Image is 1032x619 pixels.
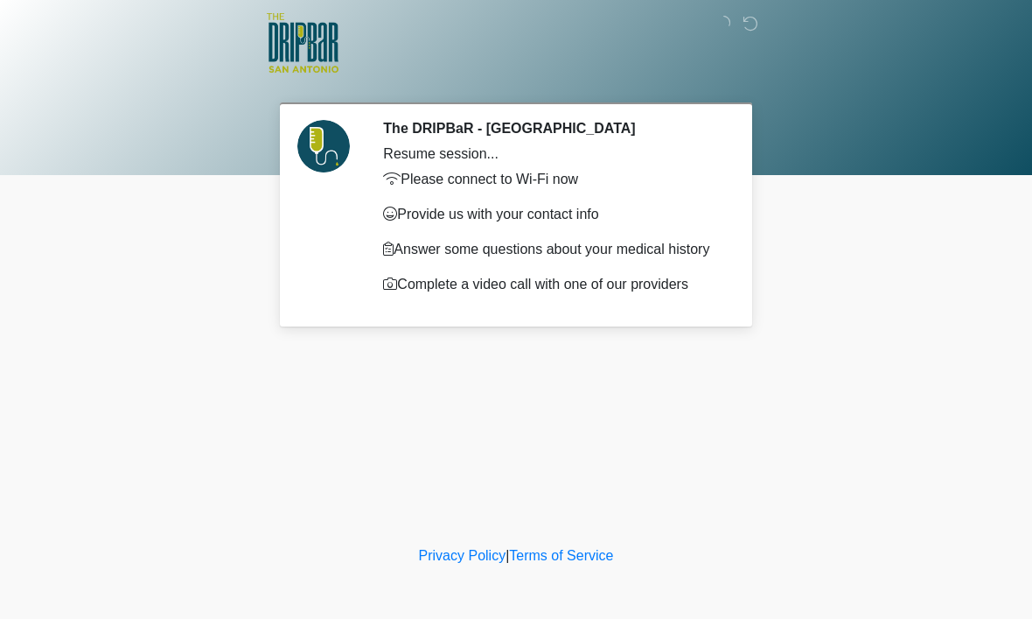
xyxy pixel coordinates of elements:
[383,120,722,137] h2: The DRIPBaR - [GEOGRAPHIC_DATA]
[297,120,350,172] img: Agent Avatar
[383,274,722,295] p: Complete a video call with one of our providers
[509,548,613,563] a: Terms of Service
[383,239,722,260] p: Answer some questions about your medical history
[383,204,722,225] p: Provide us with your contact info
[419,548,506,563] a: Privacy Policy
[383,144,722,165] div: Resume session...
[506,548,509,563] a: |
[383,169,722,190] p: Please connect to Wi-Fi now
[267,13,338,74] img: The DRIPBaR - San Antonio Fossil Creek Logo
